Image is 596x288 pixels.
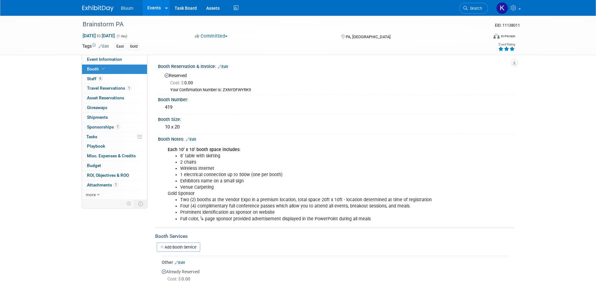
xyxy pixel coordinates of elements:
[168,147,241,152] b: Each 10’ x 10’ booth space includes:
[157,243,200,252] a: Add Booth Service
[468,6,482,11] span: Search
[86,192,96,197] span: more
[495,23,520,28] span: Event ID: 11138011
[496,2,508,14] img: Kellie Noller
[158,134,514,143] div: Booth Notes:
[180,184,441,191] li: Venue Carpeting
[82,74,147,84] a: Staff6
[102,67,105,71] i: Booth reservation complete
[82,181,147,190] a: Attachments1
[163,122,509,132] div: 10 x 20
[82,132,147,142] a: Tasks
[82,161,147,170] a: Budget
[82,171,147,180] a: ROI, Objectives & ROO
[180,197,441,203] li: Two (2) booths at the Vendor Expo in a premium location, total space 20ft x 10ft - location deter...
[87,182,118,187] span: Attachments
[87,173,129,178] span: ROI, Objectives & ROO
[82,113,147,122] a: Shipments
[87,163,101,168] span: Budget
[82,43,109,50] td: Tags
[87,57,122,62] span: Event Information
[170,80,184,85] span: Cost: $
[170,80,196,85] span: 0.00
[82,84,147,93] a: Travel Reservations1
[180,159,441,165] li: 2 chairs
[180,178,441,184] li: Exhibitors name on a small sign
[501,34,515,39] div: In-Person
[186,137,196,142] a: Edit
[346,34,390,39] span: PA, [GEOGRAPHIC_DATA]
[162,259,509,265] div: Other
[82,55,147,64] a: Event Information
[158,95,514,103] div: Booth Number:
[218,65,228,69] a: Edit
[121,6,134,11] span: Bluum
[87,76,103,81] span: Staff
[82,190,147,200] a: more
[82,151,147,161] a: Misc. Expenses & Credits
[115,124,120,129] span: 1
[114,182,118,187] span: 1
[180,172,441,178] li: 1 electrical connection up to 500w (one per booth)
[493,34,500,39] img: Format-Inperson.png
[155,233,514,240] div: Booth Services
[180,165,441,172] li: Wireless Internet
[82,142,147,151] a: Playbook
[134,200,147,208] td: Toggle Event Tabs
[180,216,441,222] li: Full color, ¼ page sponsor provided advertisement displayed in the PowerPoint during all meals
[180,153,441,159] li: 8’ table with skirting
[124,200,135,208] td: Personalize Event Tab Strip
[82,93,147,103] a: Asset Reservations
[451,33,516,42] div: Event Format
[87,66,106,71] span: Booth
[82,5,114,12] img: ExhibitDay
[167,276,181,281] span: Cost: $
[158,115,514,123] div: Booth Size:
[87,124,120,129] span: Sponsorships
[82,103,147,113] a: Giveaways
[128,43,140,50] div: Gold
[116,34,127,38] span: (1 day)
[82,33,115,39] span: [DATE] [DATE]
[459,3,488,14] a: Search
[87,86,131,91] span: Travel Reservations
[87,115,108,120] span: Shipments
[163,102,509,112] div: 419
[86,134,97,139] span: Tasks
[170,87,509,93] div: Your Confirmation Number is: ZXNYDFWYRK9
[167,276,193,281] span: 0.00
[498,43,515,46] div: Event Rating
[87,105,107,110] span: Giveaways
[163,71,509,93] div: Reserved
[96,33,102,38] span: to
[175,260,185,265] a: Edit
[163,144,445,225] div: Gold Sponsor
[115,43,126,50] div: East
[82,123,147,132] a: Sponsorships1
[98,76,103,81] span: 6
[180,203,441,209] li: Four (4) complimentary full conference passes which allow you to attend all events, breakout sess...
[82,65,147,74] a: Booth
[127,86,131,91] span: 1
[80,19,479,30] div: Brainstorm PA
[87,153,136,158] span: Misc. Expenses & Credits
[99,44,109,49] a: Edit
[193,33,230,39] button: Committed
[158,62,514,70] div: Booth Reservation & Invoice:
[180,209,441,216] li: Prominent identification as sponsor on website
[87,95,124,100] span: Asset Reservations
[87,144,105,149] span: Playbook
